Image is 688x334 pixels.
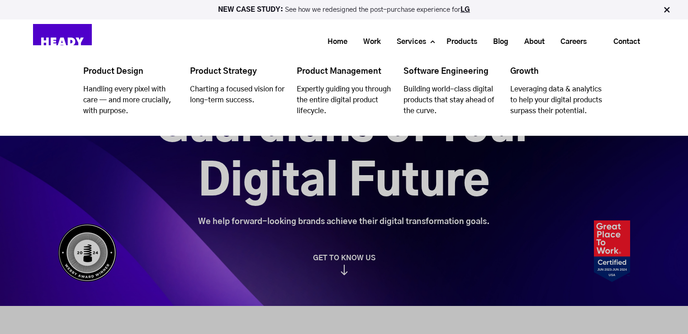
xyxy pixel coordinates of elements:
[218,6,285,13] strong: NEW CASE STUDY:
[33,24,92,59] img: Heady_Logo_Web-01 (1)
[599,31,655,52] a: Contact
[482,33,513,50] a: Blog
[513,33,549,50] a: About
[460,6,470,13] a: LG
[101,31,655,52] div: Navigation Menu
[435,33,482,50] a: Products
[352,33,385,50] a: Work
[662,5,671,14] img: Close Bar
[316,33,352,50] a: Home
[549,33,591,50] a: Careers
[4,6,684,13] p: See how we redesigned the post-purchase experience for
[385,33,431,50] a: Services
